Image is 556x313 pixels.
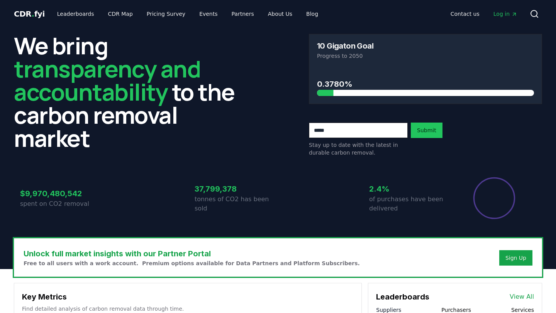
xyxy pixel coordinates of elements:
[473,177,516,220] div: Percentage of sales delivered
[20,188,103,199] h3: $9,970,480,542
[193,7,224,21] a: Events
[195,195,278,213] p: tonnes of CO2 has been sold
[20,199,103,209] p: spent on CO2 removal
[411,123,442,138] button: Submit
[309,141,408,156] p: Stay up to date with the latest in durable carbon removal.
[317,52,534,60] p: Progress to 2050
[24,248,360,259] h3: Unlock full market insights with our Partner Portal
[225,7,260,21] a: Partners
[24,259,360,267] p: Free to all users with a work account. Premium options available for Data Partners and Platform S...
[444,7,486,21] a: Contact us
[487,7,524,21] a: Log in
[32,9,34,19] span: .
[505,254,526,262] a: Sign Up
[14,53,200,108] span: transparency and accountability
[22,305,354,313] p: Find detailed analysis of carbon removal data through time.
[195,183,278,195] h3: 37,799,378
[376,291,429,303] h3: Leaderboards
[141,7,192,21] a: Pricing Survey
[317,42,373,50] h3: 10 Gigaton Goal
[14,9,45,19] span: CDR fyi
[300,7,324,21] a: Blog
[51,7,324,21] nav: Main
[444,7,524,21] nav: Main
[493,10,517,18] span: Log in
[14,8,45,19] a: CDR.fyi
[262,7,298,21] a: About Us
[14,34,247,150] h2: We bring to the carbon removal market
[369,195,453,213] p: of purchases have been delivered
[102,7,139,21] a: CDR Map
[317,78,534,90] h3: 0.3780%
[510,292,534,301] a: View All
[499,250,532,266] button: Sign Up
[369,183,453,195] h3: 2.4%
[51,7,100,21] a: Leaderboards
[22,291,354,303] h3: Key Metrics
